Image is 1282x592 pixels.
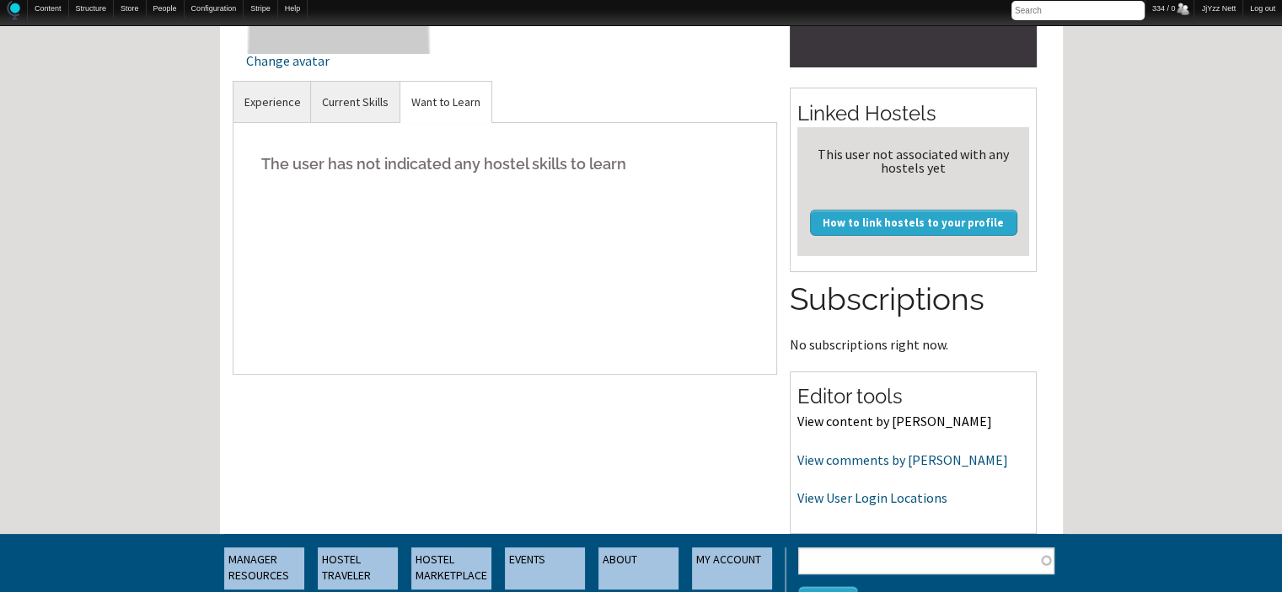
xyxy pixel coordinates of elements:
div: This user not associated with any hostels yet [804,147,1022,174]
input: Search [1011,1,1145,20]
a: View comments by [PERSON_NAME] [797,451,1008,468]
a: View content by [PERSON_NAME] [797,413,992,429]
a: Current Skills [311,82,400,123]
a: View User Login Locations [797,489,947,506]
a: Want to Learn [400,82,491,123]
img: Home [7,1,20,20]
h2: Subscriptions [790,278,1037,322]
a: How to link hostels to your profile [810,210,1017,235]
section: No subscriptions right now. [790,278,1037,350]
h5: The user has not indicated any hostel skills to learn [246,138,764,189]
a: MANAGER RESOURCES [224,547,304,589]
a: HOSTEL MARKETPLACE [411,547,491,589]
a: EVENTS [505,547,585,589]
h2: Editor tools [797,382,1029,411]
a: HOSTEL TRAVELER [318,547,398,589]
a: ABOUT [598,547,679,589]
div: Change avatar [246,54,432,67]
a: Experience [233,82,312,123]
h2: Linked Hostels [797,99,1029,128]
a: MY ACCOUNT [692,547,772,589]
